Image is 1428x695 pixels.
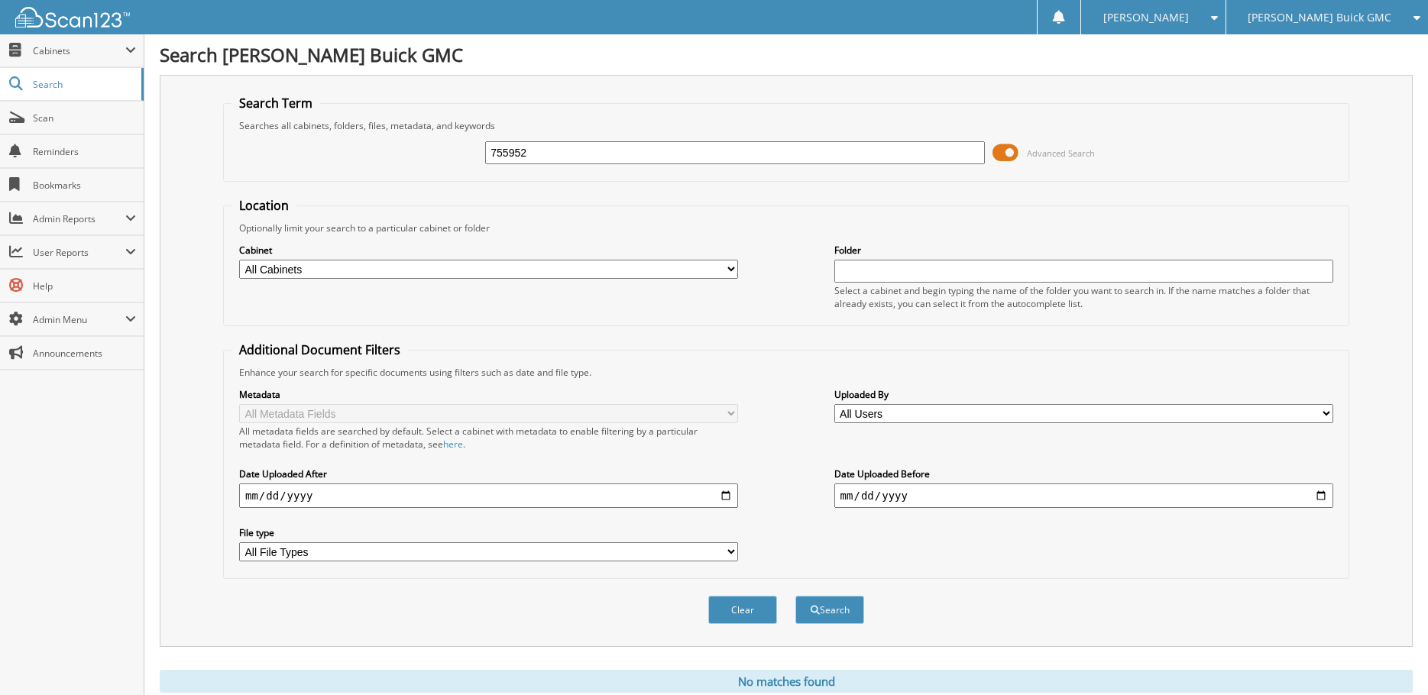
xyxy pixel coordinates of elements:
[33,112,136,124] span: Scan
[834,467,1333,480] label: Date Uploaded Before
[232,366,1341,379] div: Enhance your search for specific documents using filters such as date and file type.
[33,145,136,158] span: Reminders
[33,313,125,326] span: Admin Menu
[33,78,134,91] span: Search
[33,347,136,360] span: Announcements
[232,95,320,112] legend: Search Term
[834,388,1333,401] label: Uploaded By
[33,212,125,225] span: Admin Reports
[232,341,408,358] legend: Additional Document Filters
[1248,13,1391,22] span: [PERSON_NAME] Buick GMC
[239,526,738,539] label: File type
[239,467,738,480] label: Date Uploaded After
[239,483,738,508] input: start
[33,246,125,259] span: User Reports
[834,483,1333,508] input: end
[160,670,1413,693] div: No matches found
[834,244,1333,257] label: Folder
[1103,13,1189,22] span: [PERSON_NAME]
[834,284,1333,310] div: Select a cabinet and begin typing the name of the folder you want to search in. If the name match...
[33,44,125,57] span: Cabinets
[232,119,1341,132] div: Searches all cabinets, folders, files, metadata, and keywords
[795,596,864,624] button: Search
[33,280,136,293] span: Help
[232,221,1341,234] div: Optionally limit your search to a particular cabinet or folder
[15,7,130,27] img: scan123-logo-white.svg
[239,244,738,257] label: Cabinet
[160,42,1413,67] h1: Search [PERSON_NAME] Buick GMC
[33,179,136,192] span: Bookmarks
[708,596,777,624] button: Clear
[232,197,296,214] legend: Location
[239,425,738,451] div: All metadata fields are searched by default. Select a cabinet with metadata to enable filtering b...
[1027,147,1095,159] span: Advanced Search
[239,388,738,401] label: Metadata
[443,438,463,451] a: here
